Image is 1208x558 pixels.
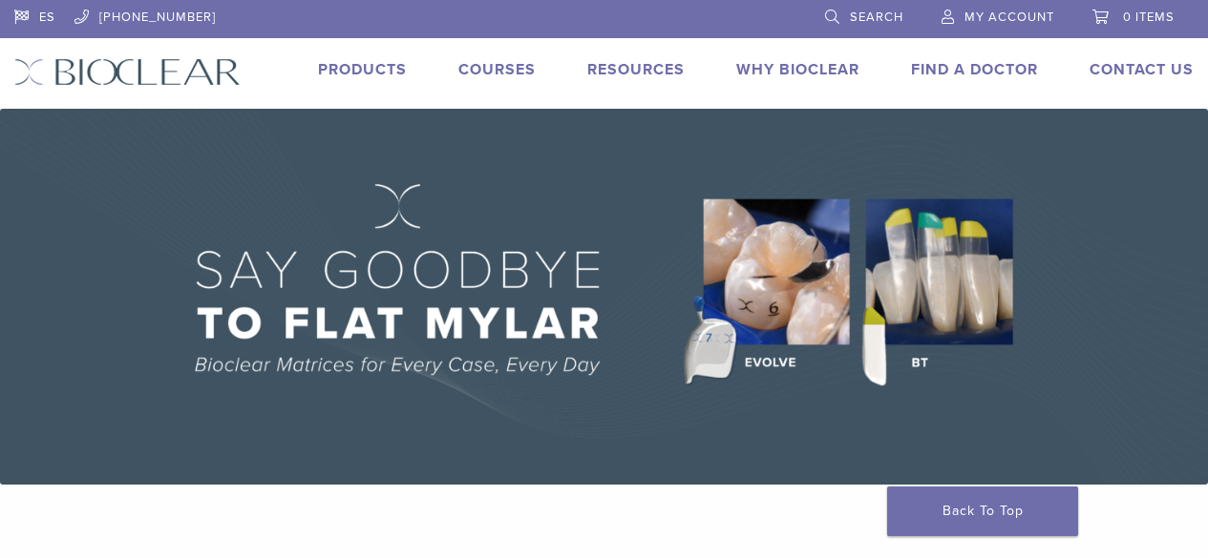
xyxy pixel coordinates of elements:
img: Bioclear [14,58,241,86]
a: Contact Us [1090,60,1194,79]
a: Why Bioclear [736,60,859,79]
span: My Account [964,10,1054,25]
a: Back To Top [887,486,1078,536]
span: 0 items [1123,10,1175,25]
span: Search [850,10,903,25]
a: Products [318,60,407,79]
a: Courses [458,60,536,79]
a: Find A Doctor [911,60,1038,79]
a: Resources [587,60,685,79]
